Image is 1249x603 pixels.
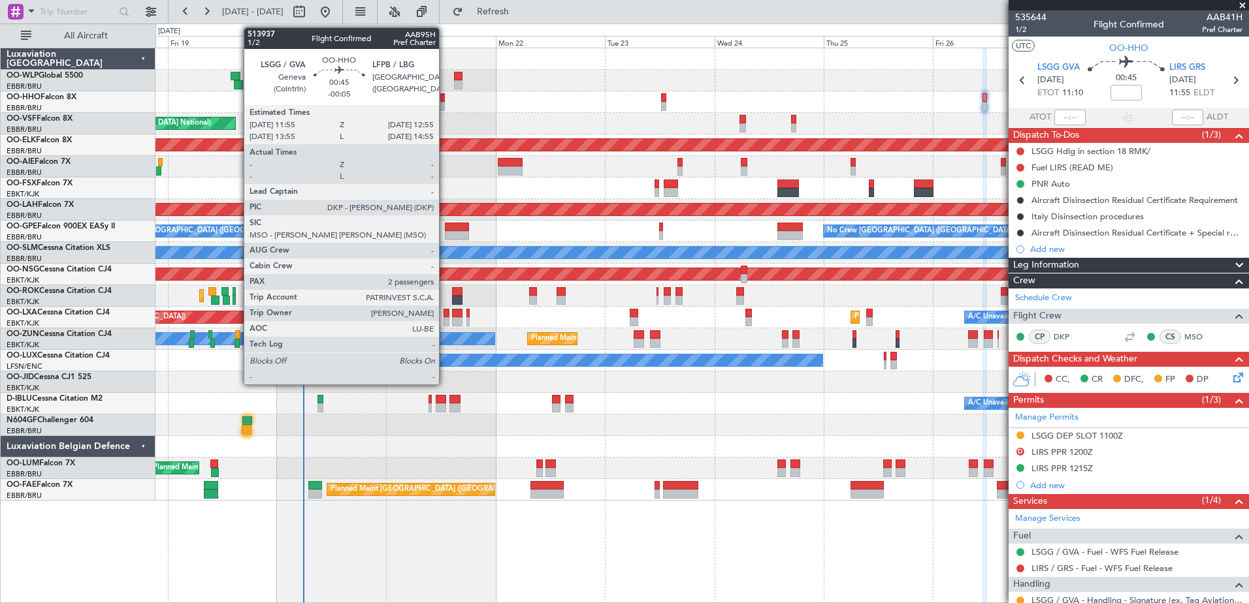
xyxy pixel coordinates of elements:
[7,416,93,424] a: N604GFChallenger 604
[1202,10,1242,24] span: AAB41H
[7,309,37,317] span: OO-LXA
[1031,178,1070,189] div: PNR Auto
[7,352,37,360] span: OO-LUX
[7,93,76,101] a: OO-HHOFalcon 8X
[7,125,42,134] a: EBBR/BRU
[824,36,933,48] div: Thu 25
[1015,24,1046,35] span: 1/2
[7,491,42,501] a: EBBR/BRU
[7,395,32,403] span: D-IBLU
[7,201,38,209] span: OO-LAH
[1013,393,1044,408] span: Permits
[1092,373,1103,386] span: CR
[1015,411,1079,424] a: Manage Permits
[1054,331,1083,343] a: DKP
[7,93,41,101] span: OO-HHO
[496,36,605,48] div: Mon 22
[1160,330,1181,344] div: CS
[1013,309,1062,324] span: Flight Crew
[7,179,37,187] span: OO-FSX
[14,25,142,46] button: All Aircraft
[1197,373,1208,386] span: DP
[7,103,42,113] a: EBBR/BRU
[7,244,38,252] span: OO-SLM
[1030,480,1242,491] div: Add new
[7,383,39,393] a: EBKT/KJK
[1116,72,1137,85] span: 00:45
[1031,211,1144,222] div: Italy Disinsection procedures
[1124,373,1144,386] span: DFC,
[466,7,521,16] span: Refresh
[7,115,73,123] a: OO-VSFFalcon 8X
[7,223,115,230] a: OO-GPEFalcon 900EX EASy II
[7,266,112,273] a: OO-NSGCessna Citation CJ4
[7,223,37,230] span: OO-GPE
[531,329,683,348] div: Planned Maint Kortrijk-[GEOGRAPHIC_DATA]
[386,36,495,48] div: Sun 21
[34,31,138,40] span: All Aircraft
[280,350,358,370] div: No Crew Nancy (Essey)
[1031,430,1123,441] div: LSGG DEP SLOT 1100Z
[1169,74,1196,87] span: [DATE]
[7,416,37,424] span: N604GF
[1202,128,1221,142] span: (1/3)
[1202,24,1242,35] span: Pref Charter
[1184,331,1214,343] a: MSO
[7,459,75,467] a: OO-LUMFalcon 7X
[7,330,39,338] span: OO-ZUN
[1031,146,1150,157] div: LSGG Hdlg in section 18 RMK/
[7,362,42,371] a: LFSN/ENC
[1030,243,1242,255] div: Add new
[1013,258,1079,273] span: Leg Information
[1013,529,1031,544] span: Fuel
[968,307,1211,327] div: A/C Unavailable [GEOGRAPHIC_DATA] ([GEOGRAPHIC_DATA] National)
[7,309,110,317] a: OO-LXACessna Citation CJ4
[1037,74,1064,87] span: [DATE]
[1202,393,1221,407] span: (1/3)
[1165,373,1175,386] span: FP
[7,136,72,144] a: OO-ELKFalcon 8X
[7,158,71,166] a: OO-AIEFalcon 7X
[1031,446,1093,457] div: LIRS PPR 1200Z
[7,469,42,479] a: EBBR/BRU
[933,36,1042,48] div: Fri 26
[968,394,1211,413] div: A/C Unavailable [GEOGRAPHIC_DATA] ([GEOGRAPHIC_DATA] National)
[277,36,386,48] div: Sat 20
[7,459,39,467] span: OO-LUM
[605,36,714,48] div: Tue 23
[1037,61,1080,74] span: LSGG GVA
[7,244,110,252] a: OO-SLMCessna Citation XLS
[827,221,1046,241] div: No Crew [GEOGRAPHIC_DATA] ([GEOGRAPHIC_DATA] National)
[446,1,525,22] button: Refresh
[222,6,284,18] span: [DATE] - [DATE]
[1013,128,1079,143] span: Dispatch To-Dos
[1202,493,1221,507] span: (1/4)
[7,395,103,403] a: D-IBLUCessna Citation M2
[1056,373,1070,386] span: CC,
[854,307,1007,327] div: Planned Maint Kortrijk-[GEOGRAPHIC_DATA]
[1015,10,1046,24] span: 535644
[7,340,39,350] a: EBKT/KJK
[7,426,42,436] a: EBBR/BRU
[1169,87,1190,100] span: 11:55
[1031,546,1178,557] a: LSGG / GVA - Fuel - WFS Fuel Release
[7,275,39,285] a: EBKT/KJK
[7,297,39,307] a: EBKT/KJK
[7,287,112,295] a: OO-ROKCessna Citation CJ4
[7,373,34,381] span: OO-JID
[1031,563,1173,574] a: LIRS / GRS - Fuel - WFS Fuel Release
[7,158,35,166] span: OO-AIE
[1037,87,1059,100] span: ETOT
[203,286,355,305] div: Planned Maint Kortrijk-[GEOGRAPHIC_DATA]
[1031,162,1113,173] div: Fuel LIRS (READ ME)
[331,480,567,499] div: Planned Maint [GEOGRAPHIC_DATA] ([GEOGRAPHIC_DATA] National)
[1193,87,1214,100] span: ELDT
[1030,111,1051,124] span: ATOT
[7,266,39,273] span: OO-NSG
[1109,41,1148,55] span: OO-HHO
[1169,61,1205,74] span: LIRS GRS
[1062,87,1083,100] span: 11:10
[1029,330,1050,344] div: CP
[1015,512,1080,525] a: Manage Services
[1013,273,1035,288] span: Crew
